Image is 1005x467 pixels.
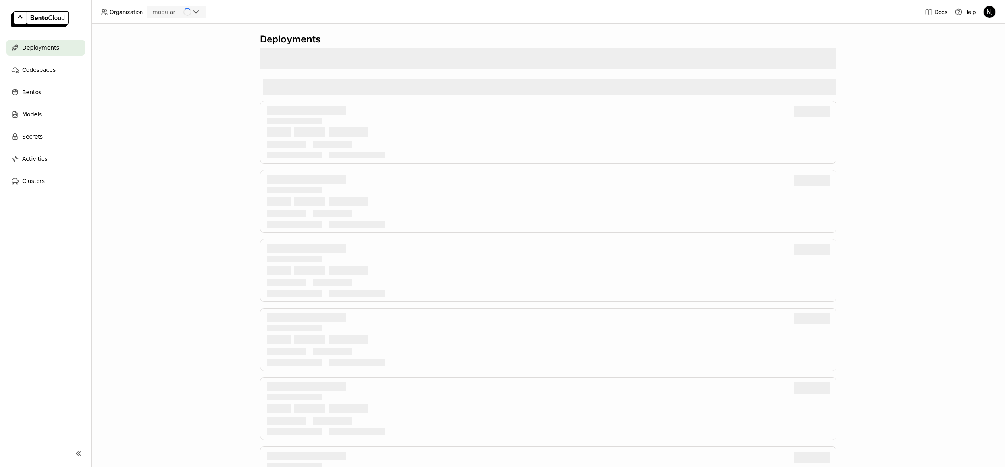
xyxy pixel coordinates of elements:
[22,110,42,119] span: Models
[22,154,48,164] span: Activities
[22,43,59,52] span: Deployments
[22,176,45,186] span: Clusters
[983,6,996,18] div: Newton Jain
[22,87,41,97] span: Bentos
[984,6,995,18] div: NJ
[6,129,85,145] a: Secrets
[6,173,85,189] a: Clusters
[22,65,56,75] span: Codespaces
[176,8,177,16] input: Selected modular.
[110,8,143,15] span: Organization
[260,33,836,45] div: Deployments
[11,11,69,27] img: logo
[22,132,43,141] span: Secrets
[964,8,976,15] span: Help
[934,8,947,15] span: Docs
[6,106,85,122] a: Models
[6,151,85,167] a: Activities
[6,84,85,100] a: Bentos
[955,8,976,16] div: Help
[925,8,947,16] a: Docs
[152,8,175,16] div: modular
